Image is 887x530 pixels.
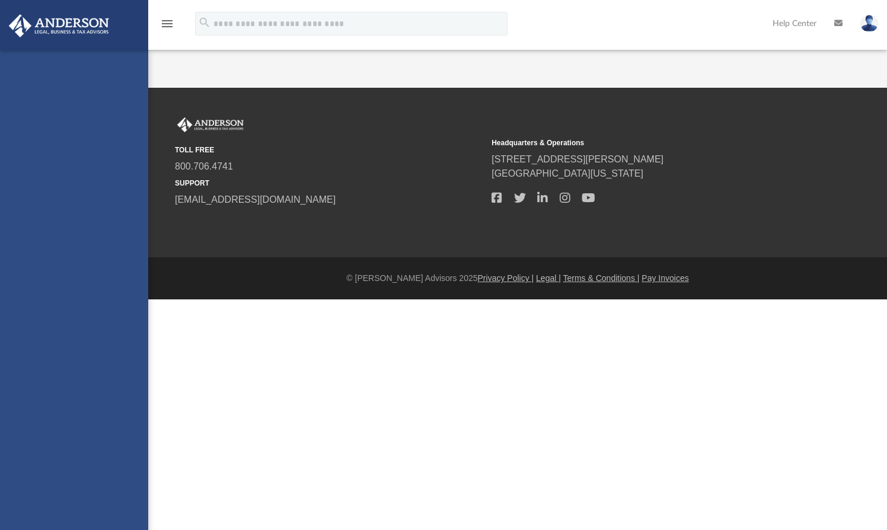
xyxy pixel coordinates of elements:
[198,16,211,29] i: search
[148,272,887,285] div: © [PERSON_NAME] Advisors 2025
[642,273,688,283] a: Pay Invoices
[175,178,483,189] small: SUPPORT
[160,23,174,31] a: menu
[492,168,643,178] a: [GEOGRAPHIC_DATA][US_STATE]
[5,14,113,37] img: Anderson Advisors Platinum Portal
[492,154,663,164] a: [STREET_ADDRESS][PERSON_NAME]
[175,117,246,133] img: Anderson Advisors Platinum Portal
[536,273,561,283] a: Legal |
[160,17,174,31] i: menu
[860,15,878,32] img: User Pic
[175,145,483,155] small: TOLL FREE
[175,161,233,171] a: 800.706.4741
[563,273,640,283] a: Terms & Conditions |
[175,194,336,205] a: [EMAIL_ADDRESS][DOMAIN_NAME]
[492,138,800,148] small: Headquarters & Operations
[478,273,534,283] a: Privacy Policy |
